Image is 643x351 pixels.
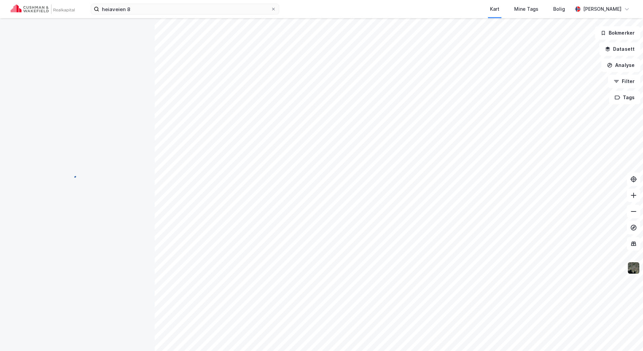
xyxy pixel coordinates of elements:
button: Filter [608,75,640,88]
button: Analyse [601,58,640,72]
div: Mine Tags [514,5,538,13]
input: Søk på adresse, matrikkel, gårdeiere, leietakere eller personer [99,4,271,14]
button: Bokmerker [595,26,640,40]
iframe: Chat Widget [609,319,643,351]
div: Bolig [553,5,565,13]
img: 9k= [627,262,640,274]
img: spinner.a6d8c91a73a9ac5275cf975e30b51cfb.svg [72,175,83,186]
div: Kart [490,5,499,13]
div: [PERSON_NAME] [583,5,621,13]
img: cushman-wakefield-realkapital-logo.202ea83816669bd177139c58696a8fa1.svg [11,4,75,14]
button: Tags [609,91,640,104]
button: Datasett [599,42,640,56]
div: Kontrollprogram for chat [609,319,643,351]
